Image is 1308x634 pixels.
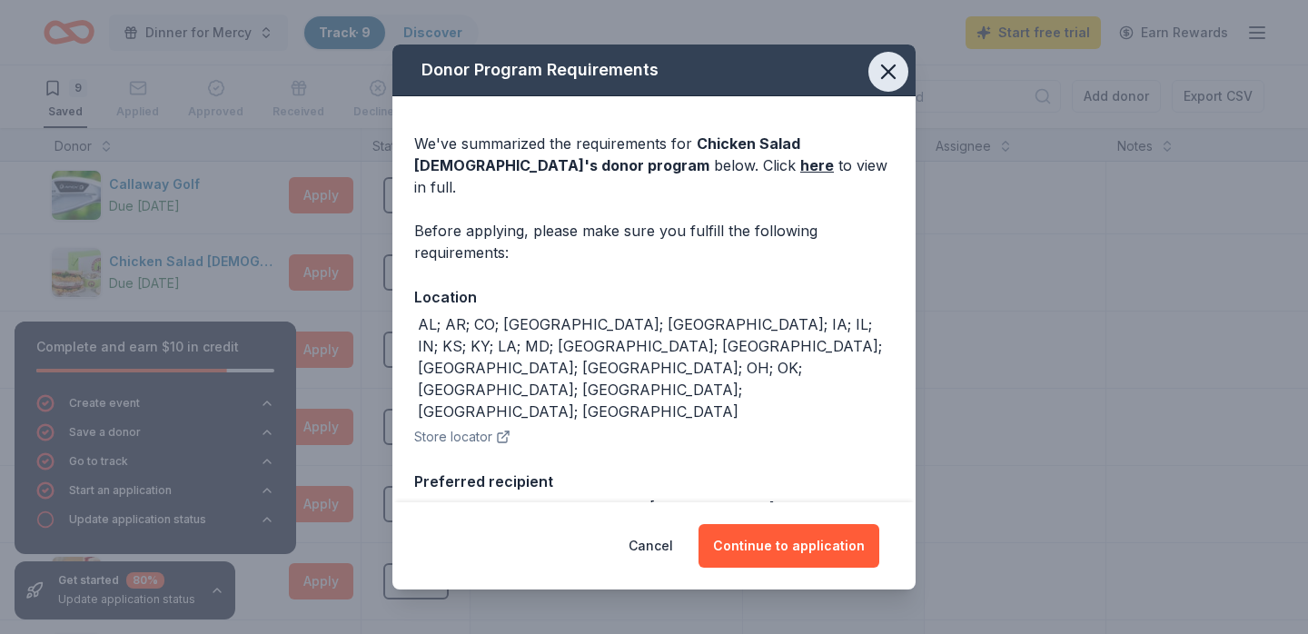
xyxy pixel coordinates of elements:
[414,220,894,263] div: Before applying, please make sure you fulfill the following requirements:
[418,497,894,540] div: Supports organizations that fight [MEDICAL_DATA] or feed the hungry
[414,133,894,198] div: We've summarized the requirements for below. Click to view in full.
[418,313,894,422] div: AL; AR; CO; [GEOGRAPHIC_DATA]; [GEOGRAPHIC_DATA]; IA; IL; IN; KS; KY; LA; MD; [GEOGRAPHIC_DATA]; ...
[699,524,879,568] button: Continue to application
[414,470,894,493] div: Preferred recipient
[392,45,916,96] div: Donor Program Requirements
[629,524,673,568] button: Cancel
[414,426,510,448] button: Store locator
[414,285,894,309] div: Location
[800,154,834,176] a: here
